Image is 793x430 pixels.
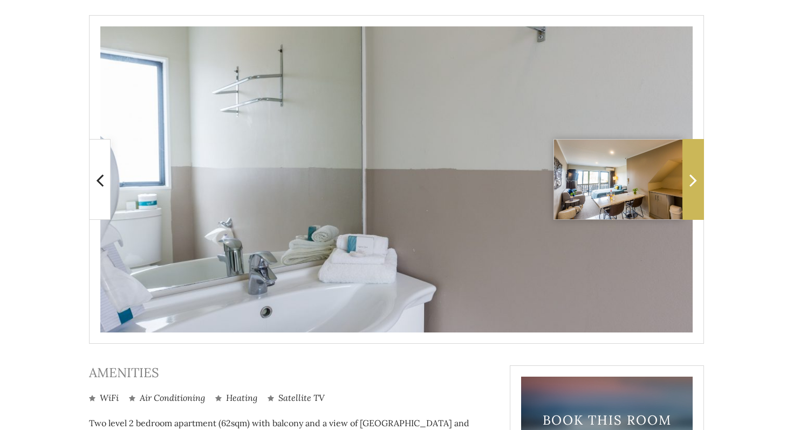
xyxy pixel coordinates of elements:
[89,365,494,381] h3: Amenities
[89,392,119,404] li: WiFi
[268,392,325,404] li: Satellite TV
[540,412,674,428] h3: Book This Room
[215,392,257,404] li: Heating
[129,392,205,404] li: Air Conditioning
